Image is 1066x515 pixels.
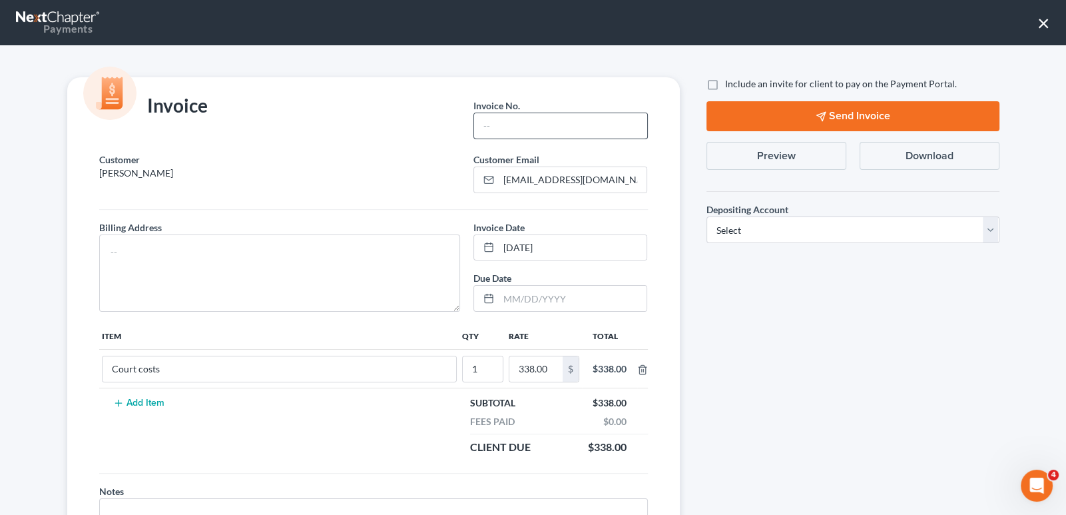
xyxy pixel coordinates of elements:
[463,396,522,410] div: Subtotal
[506,322,582,349] th: Rate
[473,222,525,233] span: Invoice Date
[83,67,136,120] img: icon-money-cc55cd5b71ee43c44ef0efbab91310903cbf28f8221dba23c0d5ca797e203e98.svg
[473,100,520,111] span: Invoice No.
[499,167,647,193] input: Enter email...
[706,101,999,131] button: Send Invoice
[586,396,633,410] div: $338.00
[1037,12,1050,33] button: ×
[463,440,537,455] div: Client Due
[99,153,140,167] label: Customer
[459,322,506,349] th: Qty
[99,322,459,349] th: Item
[473,271,511,285] label: Due Date
[706,142,846,170] button: Preview
[509,356,563,382] input: 0.00
[1048,470,1059,480] span: 4
[593,362,627,376] div: $338.00
[99,222,162,233] span: Billing Address
[582,322,637,349] th: Total
[16,7,101,39] a: Payments
[563,356,579,382] div: $
[16,21,93,36] div: Payments
[581,440,633,455] div: $338.00
[860,142,999,170] button: Download
[474,113,647,139] input: --
[473,154,539,165] span: Customer Email
[463,415,521,428] div: Fees Paid
[499,235,647,260] input: MM/DD/YYYY
[99,484,124,498] label: Notes
[597,415,633,428] div: $0.00
[103,356,456,382] input: --
[463,356,503,382] input: --
[499,286,647,311] input: MM/DD/YYYY
[1021,470,1053,502] iframe: Intercom live chat
[706,204,788,215] span: Depositing Account
[725,78,957,89] span: Include an invite for client to pay on the Payment Portal.
[99,167,461,180] p: [PERSON_NAME]
[110,398,168,408] button: Add Item
[93,93,214,120] div: Invoice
